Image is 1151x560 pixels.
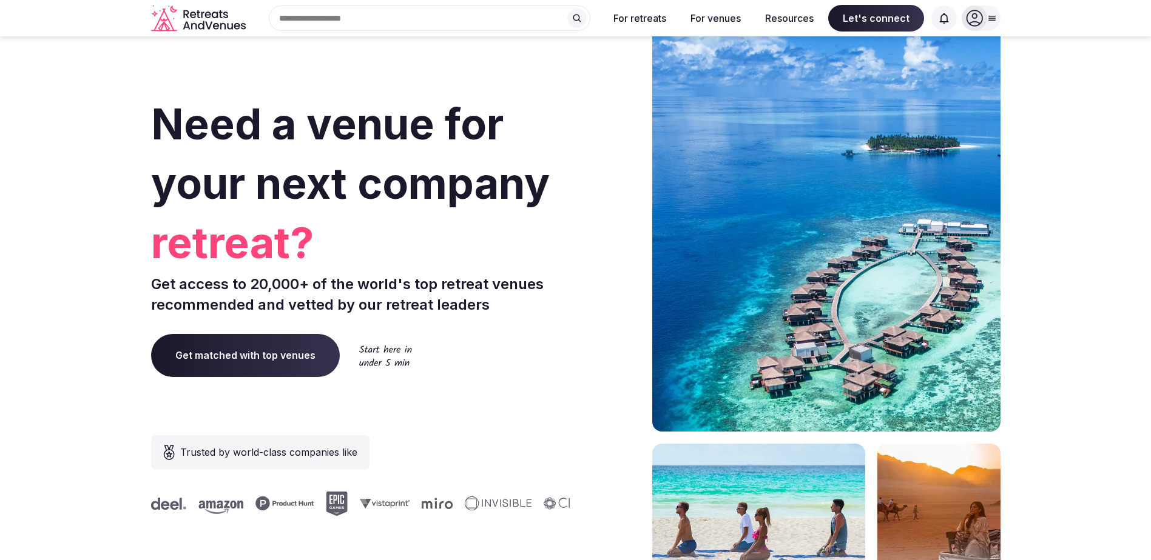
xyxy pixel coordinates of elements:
button: For venues [681,5,751,32]
span: Let's connect [828,5,924,32]
svg: Invisible company logo [461,496,528,511]
svg: Retreats and Venues company logo [151,5,248,32]
svg: Vistaprint company logo [356,498,406,508]
svg: Deel company logo [147,498,183,510]
a: Visit the homepage [151,5,248,32]
button: Resources [755,5,823,32]
span: Need a venue for your next company [151,98,550,209]
a: Get matched with top venues [151,334,340,376]
p: Get access to 20,000+ of the world's top retreat venues recommended and vetted by our retreat lea... [151,274,571,315]
button: For retreats [604,5,676,32]
img: Start here in under 5 min [359,345,412,366]
svg: Miro company logo [418,498,449,509]
span: Trusted by world-class companies like [180,445,357,459]
svg: Epic Games company logo [322,492,344,516]
span: retreat? [151,213,571,273]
